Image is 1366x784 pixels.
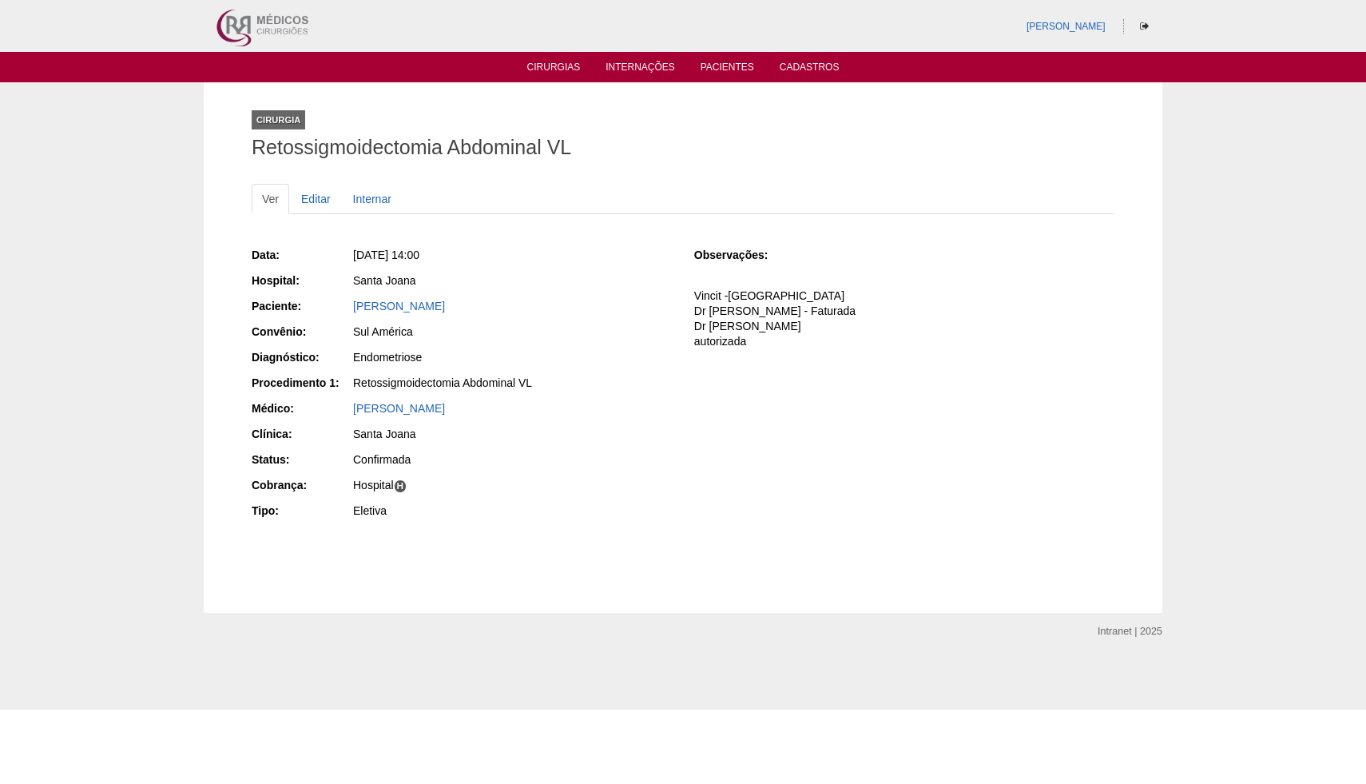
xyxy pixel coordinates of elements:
a: [PERSON_NAME] [353,300,445,312]
div: Hospital [353,477,672,493]
div: Convênio: [252,324,351,340]
a: [PERSON_NAME] [353,402,445,415]
span: [DATE] 14:00 [353,249,419,261]
i: Sair [1140,22,1149,31]
div: Cirurgia [252,110,305,129]
div: Cobrança: [252,477,351,493]
a: Internações [606,62,675,78]
a: Internar [343,184,402,214]
a: Editar [291,184,341,214]
p: Vincit -[GEOGRAPHIC_DATA] Dr [PERSON_NAME] - Faturada Dr [PERSON_NAME] autorizada [694,289,1114,349]
div: Hospital: [252,273,351,289]
div: Intranet | 2025 [1098,623,1162,639]
a: Pacientes [701,62,754,78]
span: H [394,480,407,493]
div: Observações: [694,247,794,263]
div: Santa Joana [353,426,672,442]
div: Diagnóstico: [252,349,351,365]
div: Médico: [252,400,351,416]
a: Cadastros [780,62,840,78]
div: Retossigmoidectomia Abdominal VL [353,375,672,391]
div: Data: [252,247,351,263]
div: Paciente: [252,298,351,314]
div: Endometriose [353,349,672,365]
div: Tipo: [252,503,351,519]
div: Confirmada [353,452,672,468]
a: Ver [252,184,289,214]
div: Sul América [353,324,672,340]
div: Eletiva [353,503,672,519]
div: Clínica: [252,426,351,442]
div: Status: [252,452,351,468]
a: Cirurgias [527,62,581,78]
h1: Retossigmoidectomia Abdominal VL [252,137,1114,157]
div: Santa Joana [353,273,672,289]
a: [PERSON_NAME] [1026,21,1106,32]
div: Procedimento 1: [252,375,351,391]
